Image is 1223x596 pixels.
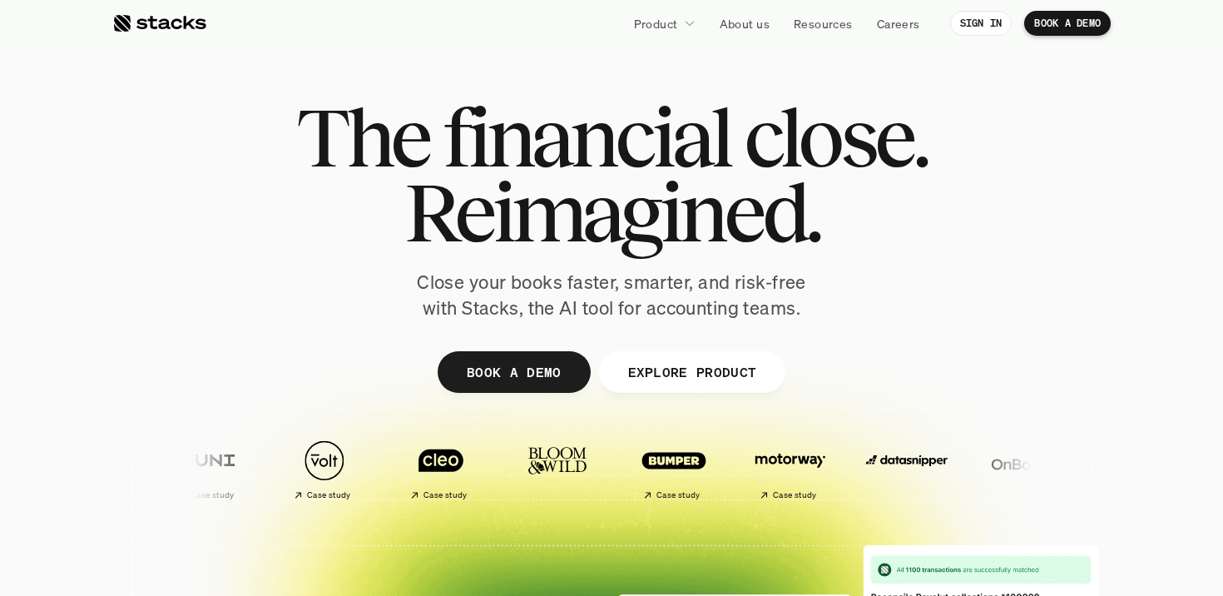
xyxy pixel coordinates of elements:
a: BOOK A DEMO [438,351,591,393]
a: SIGN IN [950,11,1013,36]
a: About us [710,8,780,38]
span: The [296,100,428,175]
span: close. [744,100,927,175]
a: Careers [867,8,930,38]
a: Case study [154,431,262,507]
p: BOOK A DEMO [1034,17,1101,29]
p: SIGN IN [960,17,1003,29]
h2: Case study [191,490,235,500]
a: Case study [270,431,379,507]
p: Product [634,15,678,32]
p: Close your books faster, smarter, and risk-free with Stacks, the AI tool for accounting teams. [404,270,819,321]
p: Careers [877,15,920,32]
h2: Case study [656,490,701,500]
p: About us [720,15,770,32]
p: EXPLORE PRODUCT [627,360,756,384]
a: EXPLORE PRODUCT [598,351,785,393]
a: Case study [620,431,728,507]
a: Case study [387,431,495,507]
a: Resources [784,8,863,38]
a: BOOK A DEMO [1024,11,1111,36]
span: Reimagined. [404,175,819,250]
span: financial [443,100,730,175]
h2: Case study [423,490,468,500]
p: Resources [794,15,853,32]
h2: Case study [307,490,351,500]
h2: Case study [773,490,817,500]
a: Case study [736,431,844,507]
p: BOOK A DEMO [467,360,562,384]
